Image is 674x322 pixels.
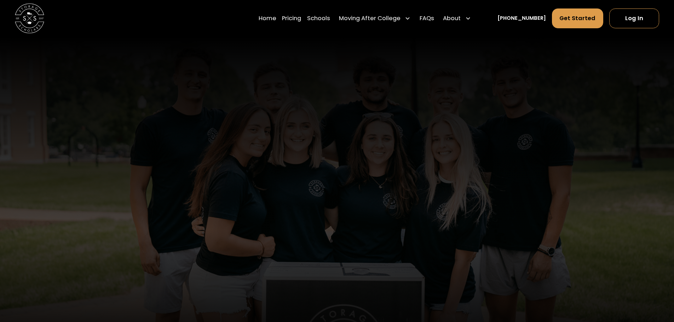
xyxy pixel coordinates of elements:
div: Moving After College [339,14,401,23]
a: FAQs [420,8,434,29]
a: Get Started [552,8,604,28]
a: [PHONE_NUMBER] [497,14,546,22]
div: About [443,14,461,23]
a: Home [259,8,276,29]
img: Storage Scholars main logo [15,4,44,33]
a: Schools [307,8,330,29]
a: Pricing [282,8,301,29]
a: Log In [609,8,659,28]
